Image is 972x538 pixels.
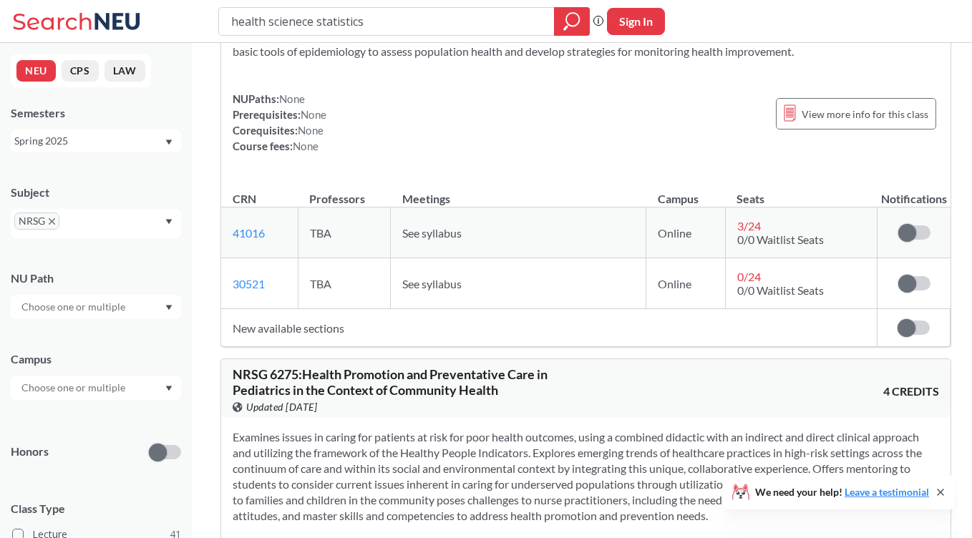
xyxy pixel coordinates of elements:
button: LAW [105,60,145,82]
span: See syllabus [402,226,462,240]
span: We need your help! [755,487,929,497]
svg: Dropdown arrow [165,219,172,225]
a: 41016 [233,226,265,240]
span: 0/0 Waitlist Seats [737,283,824,297]
div: magnifying glass [554,7,590,36]
svg: Dropdown arrow [165,386,172,391]
div: Semesters [11,105,181,121]
td: Online [646,258,726,309]
svg: Dropdown arrow [165,140,172,145]
button: NEU [16,60,56,82]
div: Dropdown arrow [11,376,181,400]
svg: X to remove pill [49,218,55,225]
th: Professors [298,177,391,207]
span: NRSGX to remove pill [14,212,59,230]
div: NUPaths: Prerequisites: Corequisites: Course fees: [233,91,326,154]
input: Class, professor, course number, "phrase" [230,9,544,34]
span: See syllabus [402,277,462,290]
input: Choose one or multiple [14,379,135,396]
div: Spring 2025Dropdown arrow [11,129,181,152]
input: Choose one or multiple [14,298,135,316]
span: View more info for this class [802,105,928,123]
div: Spring 2025 [14,133,164,149]
span: Updated [DATE] [246,399,317,415]
td: Online [646,207,726,258]
div: Dropdown arrow [11,295,181,319]
div: Subject [11,185,181,200]
a: 30521 [233,277,265,290]
p: Honors [11,444,49,460]
span: None [301,108,326,121]
span: None [298,124,324,137]
div: Campus [11,351,181,367]
td: TBA [298,258,391,309]
div: CRN [233,191,256,207]
span: Class Type [11,501,181,517]
a: Leave a testimonial [845,486,929,498]
span: None [293,140,319,152]
svg: magnifying glass [563,11,580,31]
td: New available sections [221,309,878,347]
span: 3 / 24 [737,219,761,233]
div: NRSGX to remove pillDropdown arrow [11,209,181,238]
span: 4 CREDITS [883,383,939,399]
div: NU Path [11,270,181,286]
span: None [279,92,305,105]
button: Sign In [607,8,665,35]
span: NRSG 6275 : Health Promotion and Preventative Care in Pediatrics in the Context of Community Health [233,366,548,398]
svg: Dropdown arrow [165,305,172,310]
section: Examines issues in caring for patients at risk for poor health outcomes, using a combined didacti... [233,429,939,524]
th: Notifications [878,177,951,207]
th: Seats [725,177,878,207]
th: Meetings [391,177,646,207]
th: Campus [646,177,726,207]
td: TBA [298,207,391,258]
span: 0 / 24 [737,270,761,283]
button: CPS [62,60,99,82]
span: 0/0 Waitlist Seats [737,233,824,246]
